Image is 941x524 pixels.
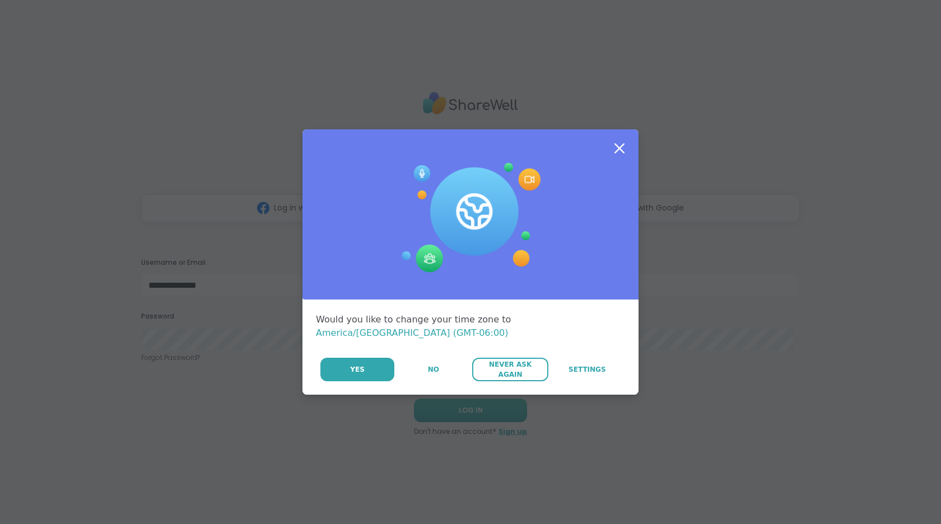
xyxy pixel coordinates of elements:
button: No [395,358,471,381]
span: Never Ask Again [478,359,542,380]
button: Yes [320,358,394,381]
span: Yes [350,364,365,375]
button: Never Ask Again [472,358,548,381]
span: No [428,364,439,375]
img: Session Experience [400,163,541,273]
div: Would you like to change your time zone to [316,313,625,340]
span: America/[GEOGRAPHIC_DATA] (GMT-06:00) [316,327,509,338]
span: Settings [569,364,606,375]
a: Settings [549,358,625,381]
